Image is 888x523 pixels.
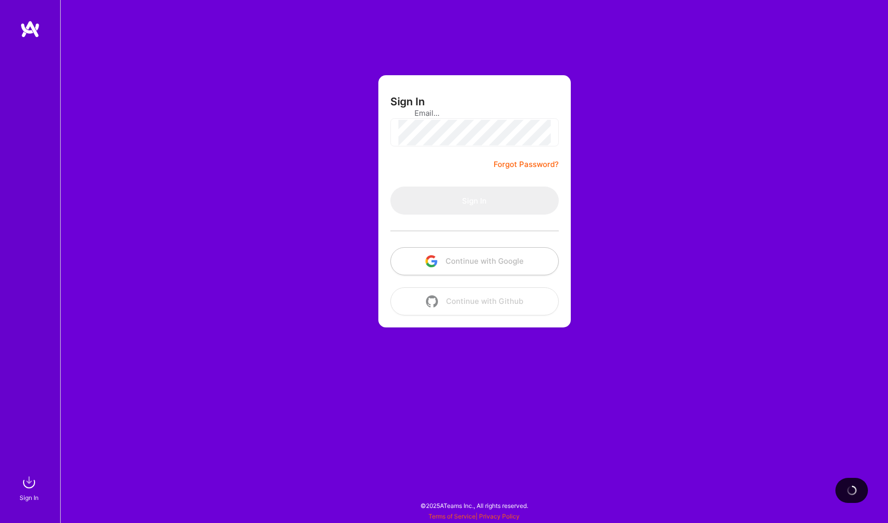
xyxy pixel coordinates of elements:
[390,95,425,108] h3: Sign In
[21,472,39,503] a: sign inSign In
[390,247,559,275] button: Continue with Google
[414,100,535,126] input: Email...
[20,492,39,503] div: Sign In
[60,493,888,518] div: © 2025 ATeams Inc., All rights reserved.
[426,295,438,307] img: icon
[425,255,437,267] img: icon
[19,472,39,492] img: sign in
[428,512,520,520] span: |
[479,512,520,520] a: Privacy Policy
[20,20,40,38] img: logo
[428,512,476,520] a: Terms of Service
[494,158,559,170] a: Forgot Password?
[390,187,559,215] button: Sign In
[847,485,857,495] img: loading
[390,287,559,315] button: Continue with Github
